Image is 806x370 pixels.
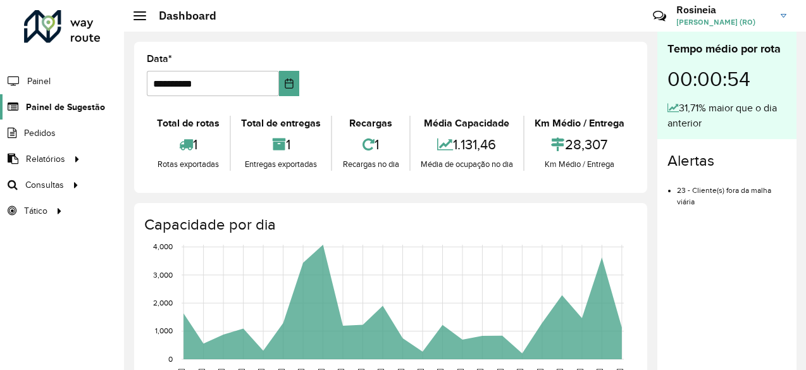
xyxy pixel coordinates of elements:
div: Tempo médio por rota [667,40,786,58]
span: Consultas [25,178,64,192]
div: Km Médio / Entrega [528,158,631,171]
span: Relatórios [26,152,65,166]
text: 2,000 [153,299,173,307]
div: 1 [335,131,406,158]
div: Total de entregas [234,116,328,131]
text: 1,000 [155,327,173,335]
div: 1 [234,131,328,158]
text: 3,000 [153,271,173,279]
div: 1 [150,131,226,158]
div: Recargas [335,116,406,131]
h3: Rosineia [676,4,771,16]
h4: Alertas [667,152,786,170]
span: Painel [27,75,51,88]
div: 28,307 [528,131,631,158]
button: Choose Date [279,71,299,96]
h2: Dashboard [146,9,216,23]
div: 31,71% maior que o dia anterior [667,101,786,131]
div: Entregas exportadas [234,158,328,171]
label: Data [147,51,172,66]
span: Tático [24,204,47,218]
div: Recargas no dia [335,158,406,171]
text: 0 [168,355,173,363]
text: 4,000 [153,243,173,251]
div: 00:00:54 [667,58,786,101]
div: Km Médio / Entrega [528,116,631,131]
li: 23 - Cliente(s) fora da malha viária [677,175,786,207]
h4: Capacidade por dia [144,216,635,234]
span: Pedidos [24,126,56,140]
div: Rotas exportadas [150,158,226,171]
div: Média Capacidade [414,116,520,131]
a: Contato Rápido [646,3,673,30]
span: Painel de Sugestão [26,101,105,114]
div: Média de ocupação no dia [414,158,520,171]
span: [PERSON_NAME] (RO) [676,16,771,28]
div: Total de rotas [150,116,226,131]
div: 1.131,46 [414,131,520,158]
